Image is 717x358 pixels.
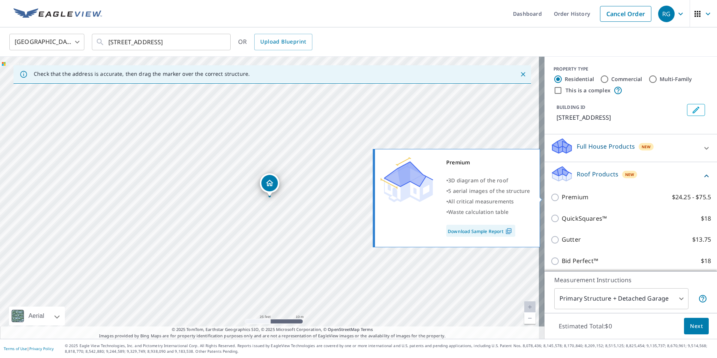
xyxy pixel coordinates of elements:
[254,34,312,50] a: Upload Blueprint
[446,207,530,217] div: •
[550,137,711,159] div: Full House ProductsNew
[448,208,508,215] span: Waste calculation table
[381,157,433,202] img: Premium
[108,32,215,53] input: Search by address or latitude-longitude
[9,32,84,53] div: [GEOGRAPHIC_DATA]
[701,256,711,266] p: $18
[553,66,708,72] div: PROPERTY TYPE
[446,157,530,168] div: Premium
[642,144,651,150] span: New
[600,6,651,22] a: Cancel Order
[565,75,594,83] label: Residential
[687,104,705,116] button: Edit building 1
[562,193,588,202] p: Premium
[611,75,642,83] label: Commercial
[238,34,312,50] div: OR
[684,318,709,335] button: Next
[701,214,711,223] p: $18
[34,71,250,77] p: Check that the address is accurate, then drag the marker over the correct structure.
[65,343,713,354] p: © 2025 Eagle View Technologies, Inc. and Pictometry International Corp. All Rights Reserved. Repo...
[29,346,54,351] a: Privacy Policy
[690,322,703,331] span: Next
[172,326,373,333] span: © 2025 TomTom, Earthstar Geographics SIO, © 2025 Microsoft Corporation, ©
[260,37,306,47] span: Upload Blueprint
[448,198,514,205] span: All critical measurements
[446,196,530,207] div: •
[698,294,707,303] span: Your report will include the primary structure and a detached garage if one exists.
[553,318,618,334] p: Estimated Total: $0
[577,170,618,179] p: Roof Products
[692,235,711,244] p: $13.75
[556,113,684,122] p: [STREET_ADDRESS]
[562,235,581,244] p: Gutter
[4,346,27,351] a: Terms of Use
[550,165,711,187] div: Roof ProductsNew
[672,193,711,202] p: $24.25 - $75.5
[26,307,46,325] div: Aerial
[524,313,535,324] a: Current Level 20, Zoom Out
[260,173,279,197] div: Dropped pin, building 1, Residential property, 10238 Morgan Grey Ct Dayton, OH 45458
[554,288,688,309] div: Primary Structure + Detached Garage
[446,175,530,186] div: •
[9,307,65,325] div: Aerial
[328,326,359,332] a: OpenStreetMap
[554,275,707,284] p: Measurement Instructions
[556,104,585,110] p: BUILDING ID
[446,225,515,237] a: Download Sample Report
[448,187,530,194] span: 5 aerial images of the structure
[4,346,54,351] p: |
[518,69,528,79] button: Close
[565,87,610,94] label: This is a complex
[446,186,530,196] div: •
[361,326,373,332] a: Terms
[625,171,634,177] span: New
[577,142,635,151] p: Full House Products
[562,214,607,223] p: QuickSquares™
[660,75,692,83] label: Multi-Family
[13,8,102,20] img: EV Logo
[448,177,508,184] span: 3D diagram of the roof
[524,301,535,313] a: Current Level 20, Zoom In Disabled
[658,6,675,22] div: RG
[504,228,514,235] img: Pdf Icon
[562,256,598,266] p: Bid Perfect™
